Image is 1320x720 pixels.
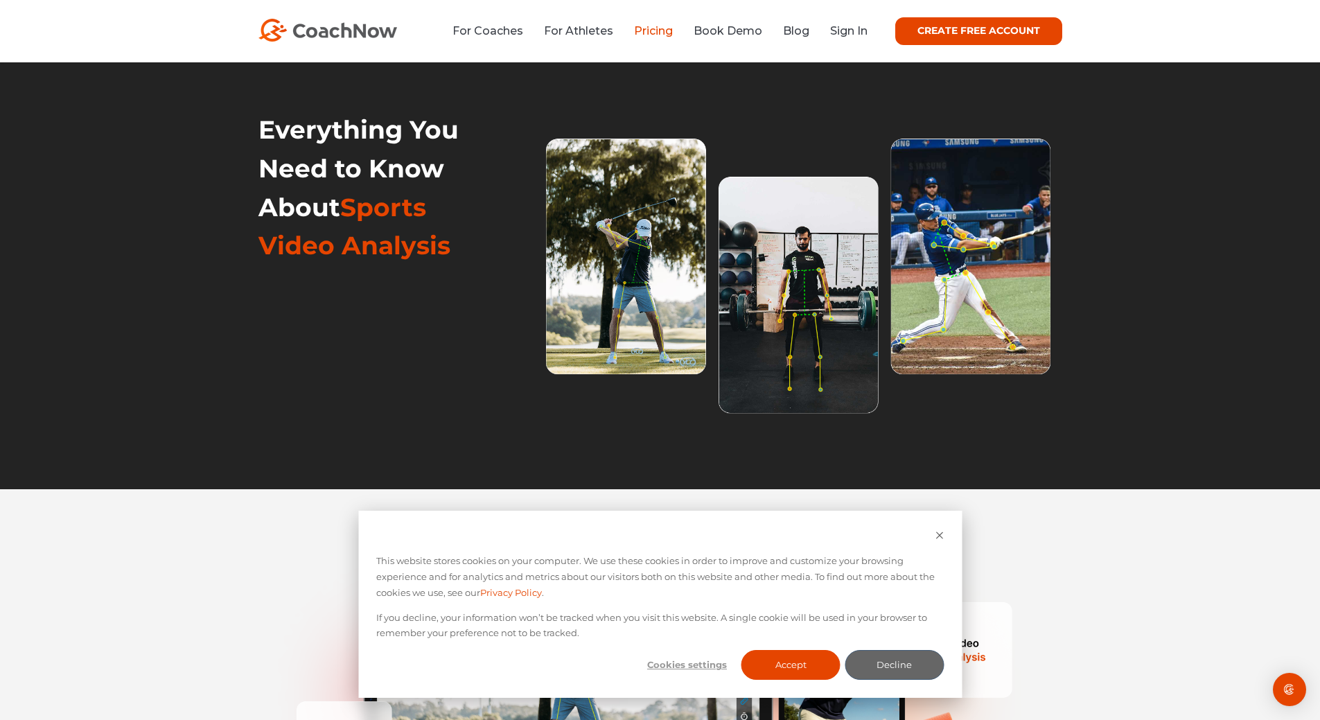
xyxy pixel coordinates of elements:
[376,553,944,600] p: This website stores cookies on your computer. We use these cookies in order to improve and custom...
[830,24,868,37] a: Sign In
[544,24,613,37] a: For Athletes
[258,192,450,261] span: Sports Video Analysis
[1273,673,1306,706] div: Open Intercom Messenger
[935,529,944,545] button: Dismiss cookie banner
[258,19,397,42] img: CoachNow Logo
[694,24,762,37] a: Book Demo
[376,610,944,642] p: If you decline, your information won’t be tracked when you visit this website. A single cookie wi...
[741,650,841,680] button: Accept
[637,650,737,680] button: Cookies settings
[358,511,962,698] div: Cookie banner
[845,650,944,680] button: Decline
[535,111,1062,441] img: Images showing various athletes in action using coachnow's annotation and video analysis tools
[480,585,542,601] a: Privacy Policy
[452,24,523,37] a: For Coaches
[895,17,1062,45] a: CREATE FREE ACCOUNT
[783,24,809,37] a: Blog
[634,24,673,37] a: Pricing
[258,111,508,265] h1: Everything You Need to Know About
